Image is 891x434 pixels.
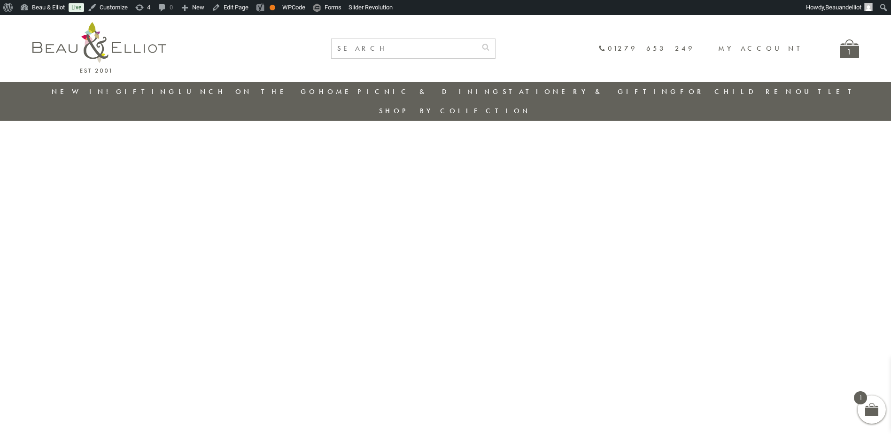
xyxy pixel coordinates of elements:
[349,4,393,11] span: Slider Revolution
[825,4,861,11] span: Beauandelliot
[718,44,807,53] a: My account
[178,87,318,96] a: Lunch On The Go
[503,87,679,96] a: Stationery & Gifting
[854,391,867,404] span: 1
[379,106,531,116] a: Shop by collection
[598,45,695,53] a: 01279 653 249
[357,87,501,96] a: Picnic & Dining
[116,87,177,96] a: Gifting
[332,39,476,58] input: SEARCH
[270,5,275,10] div: OK
[319,87,356,96] a: Home
[32,22,166,73] img: logo
[69,3,84,12] a: Live
[840,39,859,58] a: 1
[796,87,858,96] a: Outlet
[680,87,794,96] a: For Children
[52,87,115,96] a: New in!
